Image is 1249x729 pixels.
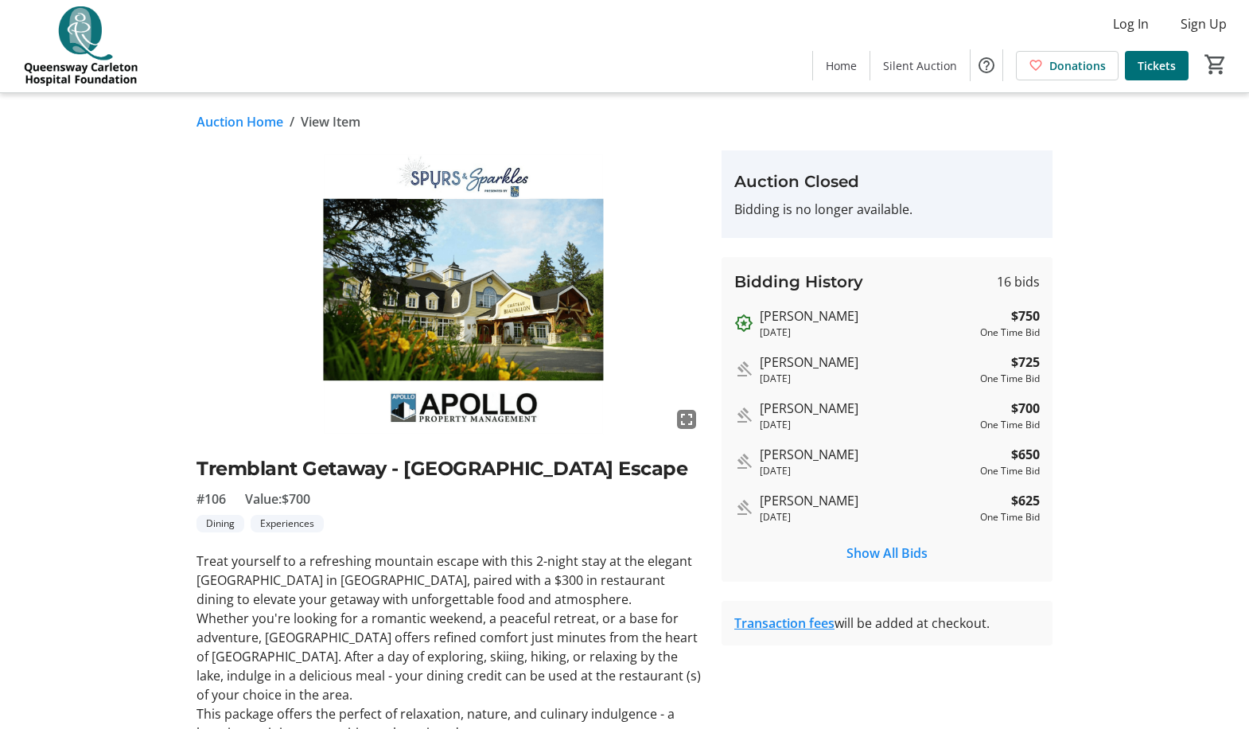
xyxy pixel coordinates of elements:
strong: $725 [1011,353,1040,372]
strong: $750 [1011,306,1040,326]
div: [PERSON_NAME] [760,445,974,464]
span: View Item [301,112,360,131]
span: Log In [1113,14,1149,33]
mat-icon: Outbid [734,498,753,517]
img: Image [196,150,702,435]
span: Show All Bids [846,544,928,563]
mat-icon: Outbid [734,406,753,425]
div: will be added at checkout. [734,614,1040,633]
div: [DATE] [760,418,974,432]
a: Auction Home [196,112,283,131]
button: Show All Bids [734,537,1040,569]
div: One Time Bid [980,372,1040,386]
a: Silent Auction [870,51,970,80]
div: [DATE] [760,464,974,478]
mat-icon: Outbid [734,314,753,333]
div: [PERSON_NAME] [760,399,974,418]
div: [PERSON_NAME] [760,491,974,510]
h2: Tremblant Getaway - [GEOGRAPHIC_DATA] Escape [196,454,702,483]
img: QCH Foundation's Logo [10,6,151,86]
span: 16 bids [997,272,1040,291]
span: #106 [196,489,226,509]
div: One Time Bid [980,326,1040,340]
span: Tickets [1138,57,1176,74]
h3: Auction Closed [734,170,1040,193]
strong: $625 [1011,491,1040,510]
mat-icon: Outbid [734,452,753,471]
mat-icon: Outbid [734,360,753,379]
button: Sign Up [1168,11,1239,37]
div: [PERSON_NAME] [760,306,974,326]
div: [DATE] [760,372,974,386]
div: One Time Bid [980,418,1040,432]
button: Log In [1100,11,1161,37]
strong: $650 [1011,445,1040,464]
span: Sign Up [1181,14,1227,33]
span: Value: $700 [245,489,310,509]
span: Home [826,57,857,74]
p: Whether you're looking for a romantic weekend, a peaceful retreat, or a base for adventure, [GEOG... [196,609,702,704]
strong: $700 [1011,399,1040,418]
button: Help [971,49,1002,81]
a: Donations [1016,51,1119,80]
p: Bidding is no longer available. [734,200,1040,219]
span: Donations [1049,57,1106,74]
a: Transaction fees [734,614,835,632]
a: Home [813,51,870,80]
div: [PERSON_NAME] [760,353,974,372]
span: Silent Auction [883,57,957,74]
h3: Bidding History [734,270,863,294]
tr-label-badge: Experiences [251,515,324,532]
tr-label-badge: Dining [196,515,244,532]
div: [DATE] [760,510,974,524]
p: Treat yourself to a refreshing mountain escape with this 2-night stay at the elegant [GEOGRAPHIC_... [196,552,702,609]
a: Tickets [1125,51,1189,80]
div: [DATE] [760,326,974,340]
div: One Time Bid [980,510,1040,524]
span: / [290,112,294,131]
div: One Time Bid [980,464,1040,478]
button: Cart [1201,50,1230,79]
mat-icon: fullscreen [677,410,696,429]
